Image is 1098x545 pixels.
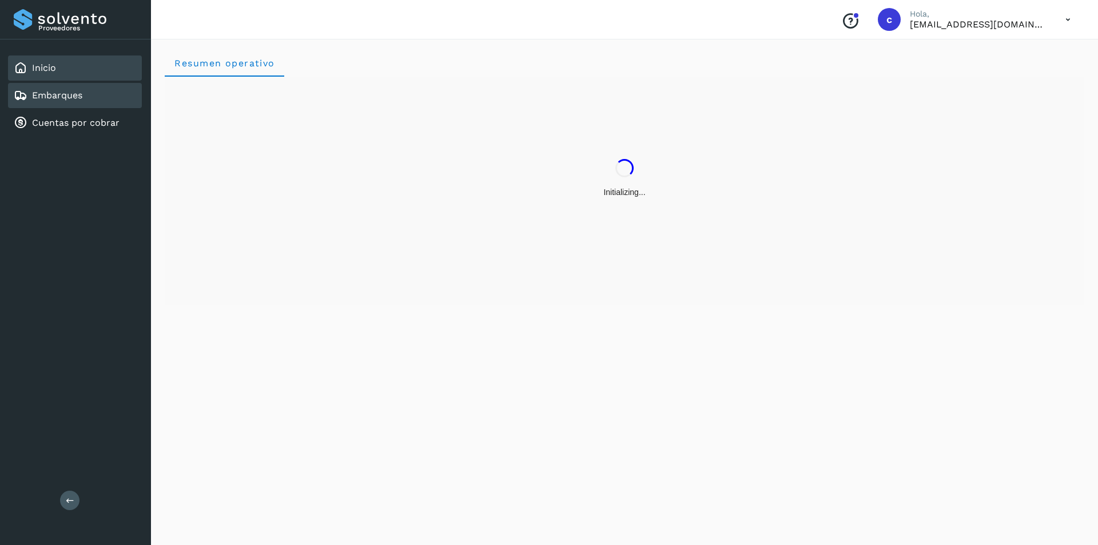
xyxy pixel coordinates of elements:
[32,62,56,73] a: Inicio
[38,24,137,32] p: Proveedores
[8,110,142,136] div: Cuentas por cobrar
[8,83,142,108] div: Embarques
[910,19,1047,30] p: carlosvazqueztgc@gmail.com
[32,117,120,128] a: Cuentas por cobrar
[910,9,1047,19] p: Hola,
[32,90,82,101] a: Embarques
[174,58,275,69] span: Resumen operativo
[8,55,142,81] div: Inicio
